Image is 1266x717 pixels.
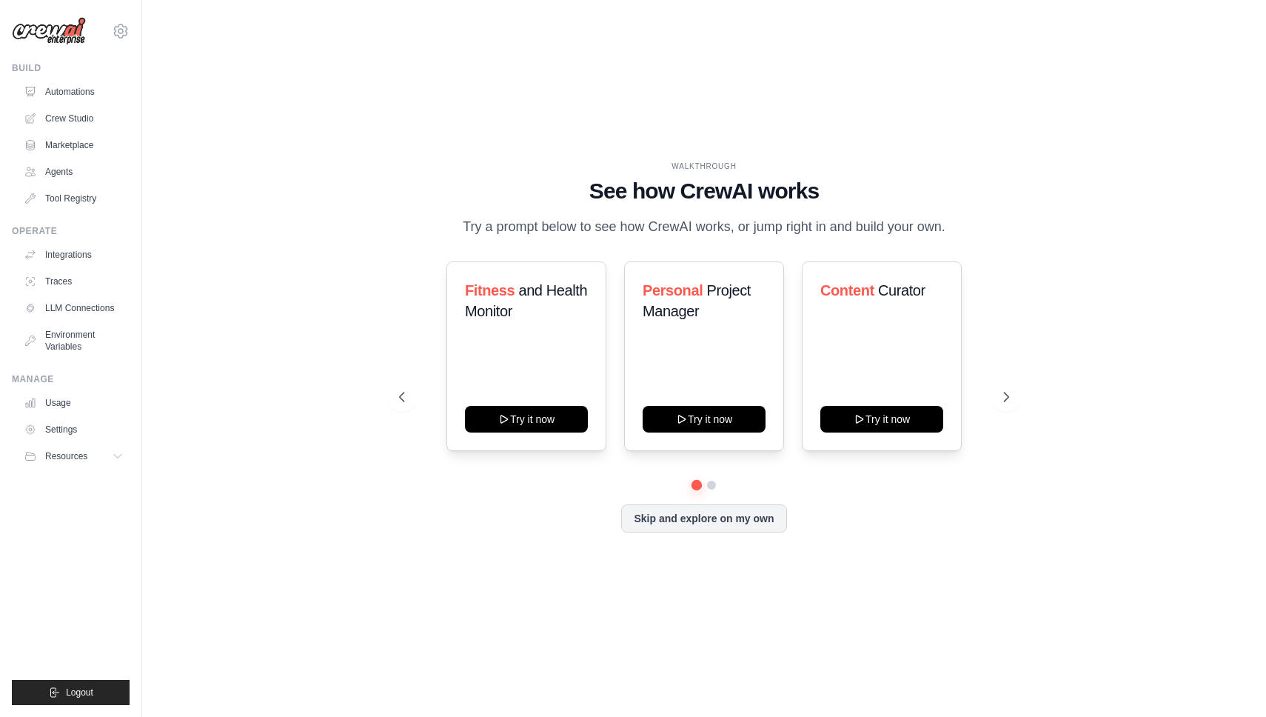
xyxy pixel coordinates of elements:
a: Environment Variables [18,323,130,358]
span: Personal [643,282,703,299]
a: Crew Studio [18,107,130,130]
button: Try it now [643,406,766,433]
button: Try it now [820,406,943,433]
button: Logout [12,680,130,705]
button: Skip and explore on my own [621,504,786,533]
a: Integrations [18,243,130,267]
span: Content [820,282,874,299]
div: WALKTHROUGH [399,161,1009,172]
a: Marketplace [18,133,130,157]
a: Settings [18,418,130,441]
span: Curator [878,282,925,299]
a: Tool Registry [18,187,130,210]
button: Resources [18,444,130,468]
span: Project Manager [643,282,751,319]
a: LLM Connections [18,296,130,320]
div: Build [12,62,130,74]
span: and Health Monitor [465,282,587,319]
span: Fitness [465,282,515,299]
div: Manage [12,373,130,385]
span: Resources [45,450,87,462]
a: Automations [18,80,130,104]
img: Logo [12,17,86,45]
button: Try it now [465,406,588,433]
h1: See how CrewAI works [399,178,1009,204]
div: Operate [12,225,130,237]
a: Agents [18,160,130,184]
span: Logout [66,687,93,698]
a: Usage [18,391,130,415]
a: Traces [18,270,130,293]
p: Try a prompt below to see how CrewAI works, or jump right in and build your own. [455,216,953,238]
